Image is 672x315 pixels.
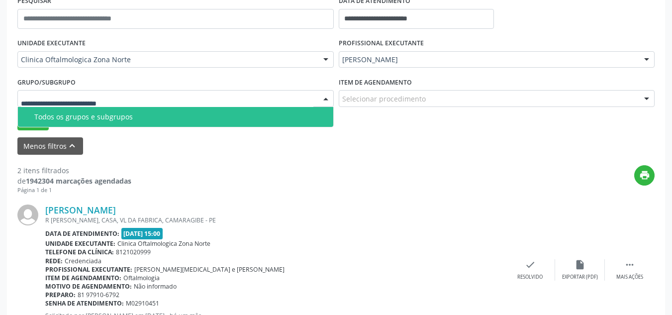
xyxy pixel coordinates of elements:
span: [DATE] 15:00 [121,228,163,239]
div: Todos os grupos e subgrupos [34,113,327,121]
i: print [639,170,650,181]
div: R [PERSON_NAME], CASA, VL DA FABRICA, CAMARAGIBE - PE [45,216,505,224]
img: img [17,205,38,225]
span: Clinica Oftalmologica Zona Norte [21,55,313,65]
strong: 1942304 marcações agendadas [26,176,131,186]
i:  [624,259,635,270]
div: Resolvido [517,274,543,281]
span: 8121020999 [116,248,151,256]
span: [PERSON_NAME][MEDICAL_DATA] e [PERSON_NAME] [134,265,285,274]
b: Item de agendamento: [45,274,121,282]
label: Grupo/Subgrupo [17,75,76,90]
label: Item de agendamento [339,75,412,90]
i: keyboard_arrow_up [67,140,78,151]
span: [PERSON_NAME] [342,55,635,65]
span: Credenciada [65,257,101,265]
b: Rede: [45,257,63,265]
b: Preparo: [45,291,76,299]
i: insert_drive_file [575,259,585,270]
span: 81 97910-6792 [78,291,119,299]
b: Profissional executante: [45,265,132,274]
div: de [17,176,131,186]
b: Motivo de agendamento: [45,282,132,291]
span: Selecionar procedimento [342,94,426,104]
label: UNIDADE EXECUTANTE [17,36,86,51]
div: Exportar (PDF) [562,274,598,281]
b: Senha de atendimento: [45,299,124,308]
b: Telefone da clínica: [45,248,114,256]
div: 2 itens filtrados [17,165,131,176]
i: check [525,259,536,270]
b: Unidade executante: [45,239,115,248]
div: Página 1 de 1 [17,186,131,195]
button: Menos filtroskeyboard_arrow_up [17,137,83,155]
span: Não informado [134,282,177,291]
a: [PERSON_NAME] [45,205,116,215]
div: Mais ações [616,274,643,281]
b: Data de atendimento: [45,229,119,238]
span: Oftalmologia [123,274,160,282]
span: M02910451 [126,299,159,308]
button: print [634,165,655,186]
label: PROFISSIONAL EXECUTANTE [339,36,424,51]
span: Clinica Oftalmologica Zona Norte [117,239,210,248]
